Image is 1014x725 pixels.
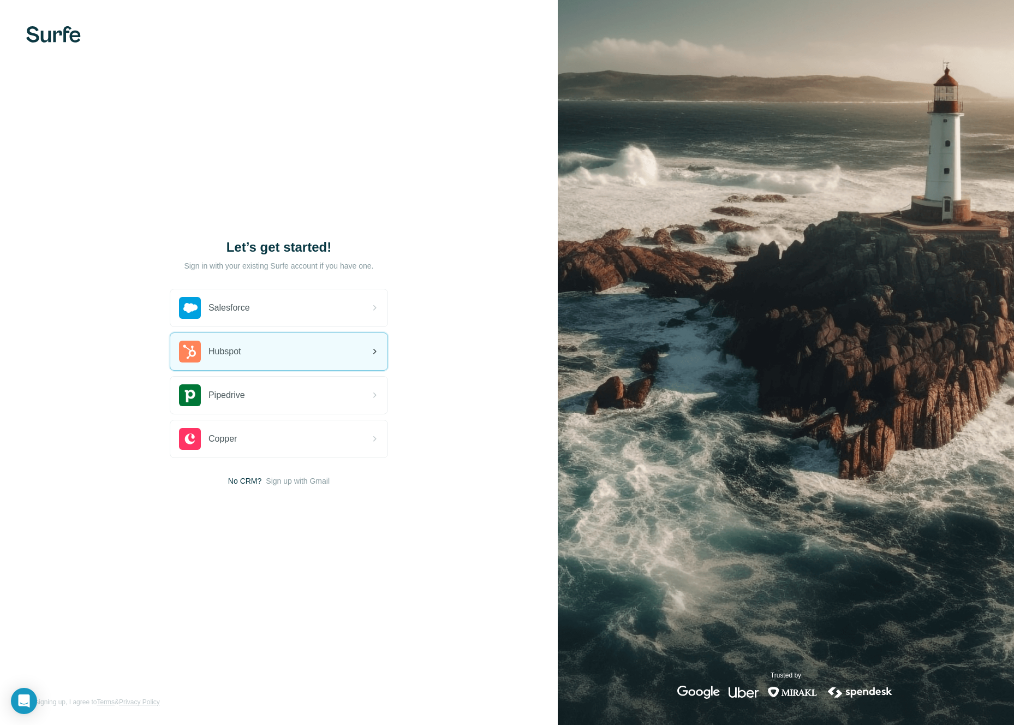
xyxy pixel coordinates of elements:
h1: Let’s get started! [170,239,388,256]
span: Hubspot [208,345,241,358]
img: hubspot's logo [179,341,201,362]
img: spendesk's logo [826,686,894,699]
p: Trusted by [771,670,801,680]
img: uber's logo [729,686,759,699]
img: copper's logo [179,428,201,450]
button: Sign up with Gmail [266,476,330,486]
img: mirakl's logo [767,686,818,699]
span: By signing up, I agree to & [26,697,160,707]
a: Terms [97,698,115,706]
span: No CRM? [228,476,261,486]
img: google's logo [677,686,720,699]
p: Sign in with your existing Surfe account if you have one. [184,260,373,271]
a: Privacy Policy [119,698,160,706]
img: salesforce's logo [179,297,201,319]
span: Salesforce [208,301,250,314]
img: pipedrive's logo [179,384,201,406]
img: Surfe's logo [26,26,81,43]
span: Copper [208,432,237,445]
span: Pipedrive [208,389,245,402]
div: Open Intercom Messenger [11,688,37,714]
